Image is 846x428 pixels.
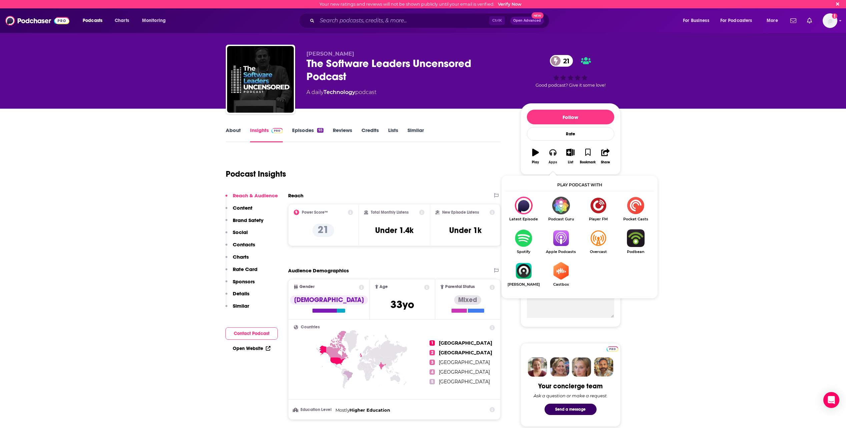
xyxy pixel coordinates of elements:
button: Show profile menu [823,13,837,28]
svg: Email not verified [832,13,837,19]
span: Monitoring [142,16,166,25]
button: Send a message [545,404,597,415]
button: Follow [527,110,614,124]
span: Open Advanced [513,19,541,22]
img: Jon Profile [594,357,613,377]
div: Apps [549,160,557,164]
button: Play [527,144,544,168]
span: [GEOGRAPHIC_DATA] [439,340,492,346]
span: 33 yo [390,298,414,311]
a: Episodes93 [292,127,323,142]
a: SpotifySpotify [505,229,542,254]
p: Similar [233,303,249,309]
span: Ctrl K [489,16,505,25]
a: Podcast GuruPodcast Guru [542,197,580,221]
p: Contacts [233,241,255,248]
div: Play podcast with [505,179,654,191]
button: open menu [716,15,762,26]
span: Latest Episode [505,217,542,221]
span: [PERSON_NAME] [306,51,354,57]
a: Technology [323,89,355,95]
span: Podcasts [83,16,102,25]
span: 1 [430,340,435,346]
a: Pro website [607,345,618,352]
span: Podbean [617,250,654,254]
a: Credits [361,127,379,142]
img: Podchaser - Follow, Share and Rate Podcasts [5,14,69,27]
div: [DEMOGRAPHIC_DATA] [290,295,368,305]
div: 93 [317,128,323,133]
h3: Under 1.4k [375,225,413,235]
span: Logged in as sstevens [823,13,837,28]
span: Podcast Guru [542,217,580,221]
button: Apps [544,144,562,168]
span: Countries [301,325,320,329]
button: Contacts [225,241,255,254]
a: 21 [550,55,573,67]
div: Your concierge team [538,382,603,390]
button: Share [597,144,614,168]
img: Sydney Profile [528,357,547,377]
img: The Software Leaders Uncensored Podcast [227,46,294,113]
p: Charts [233,254,249,260]
span: [GEOGRAPHIC_DATA] [439,379,490,385]
button: Social [225,229,248,241]
button: Bookmark [579,144,597,168]
span: Parental Status [445,285,475,289]
div: Share [601,160,610,164]
h3: Under 1k [449,225,482,235]
a: Verify Now [498,2,522,7]
span: Pocket Casts [617,217,654,221]
span: 3 [430,360,435,365]
span: 5 [430,379,435,384]
p: Rate Card [233,266,257,272]
p: Sponsors [233,278,255,285]
button: open menu [762,15,786,26]
a: Similar [407,127,424,142]
a: Reviews [333,127,352,142]
h1: Podcast Insights [226,169,286,179]
div: Your new ratings and reviews will not be shown publicly until your email is verified. [319,2,522,7]
span: [GEOGRAPHIC_DATA] [439,350,492,356]
span: For Podcasters [720,16,752,25]
div: Rate [527,127,614,141]
span: [PERSON_NAME] [505,282,542,287]
span: Age [379,285,388,289]
p: Brand Safety [233,217,263,223]
button: open menu [137,15,174,26]
a: Charts [110,15,133,26]
span: Gender [299,285,314,289]
span: Higher Education [349,407,390,413]
a: Show notifications dropdown [788,15,799,26]
a: About [226,127,241,142]
span: Castbox [542,282,580,287]
a: Castro[PERSON_NAME] [505,262,542,287]
div: Mixed [454,295,481,305]
span: Mostly [335,407,349,413]
button: open menu [678,15,718,26]
a: Player FMPlayer FM [580,197,617,221]
div: Search podcasts, credits, & more... [305,13,556,28]
a: Lists [388,127,398,142]
p: 21 [312,224,334,237]
a: Pocket CastsPocket Casts [617,197,654,221]
span: For Business [683,16,709,25]
a: InsightsPodchaser Pro [250,127,283,142]
button: Details [225,290,249,303]
button: Charts [225,254,249,266]
span: New [532,12,544,19]
div: The Software Leaders Uncensored Podcast on Latest Episode [505,197,542,221]
span: Spotify [505,250,542,254]
div: A daily podcast [306,88,376,96]
img: Barbara Profile [550,357,569,377]
span: 4 [430,369,435,375]
h2: Power Score™ [302,210,328,215]
a: PodbeanPodbean [617,229,654,254]
span: More [767,16,778,25]
span: [GEOGRAPHIC_DATA] [439,359,490,365]
span: 2 [430,350,435,355]
p: Social [233,229,248,235]
button: open menu [78,15,111,26]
